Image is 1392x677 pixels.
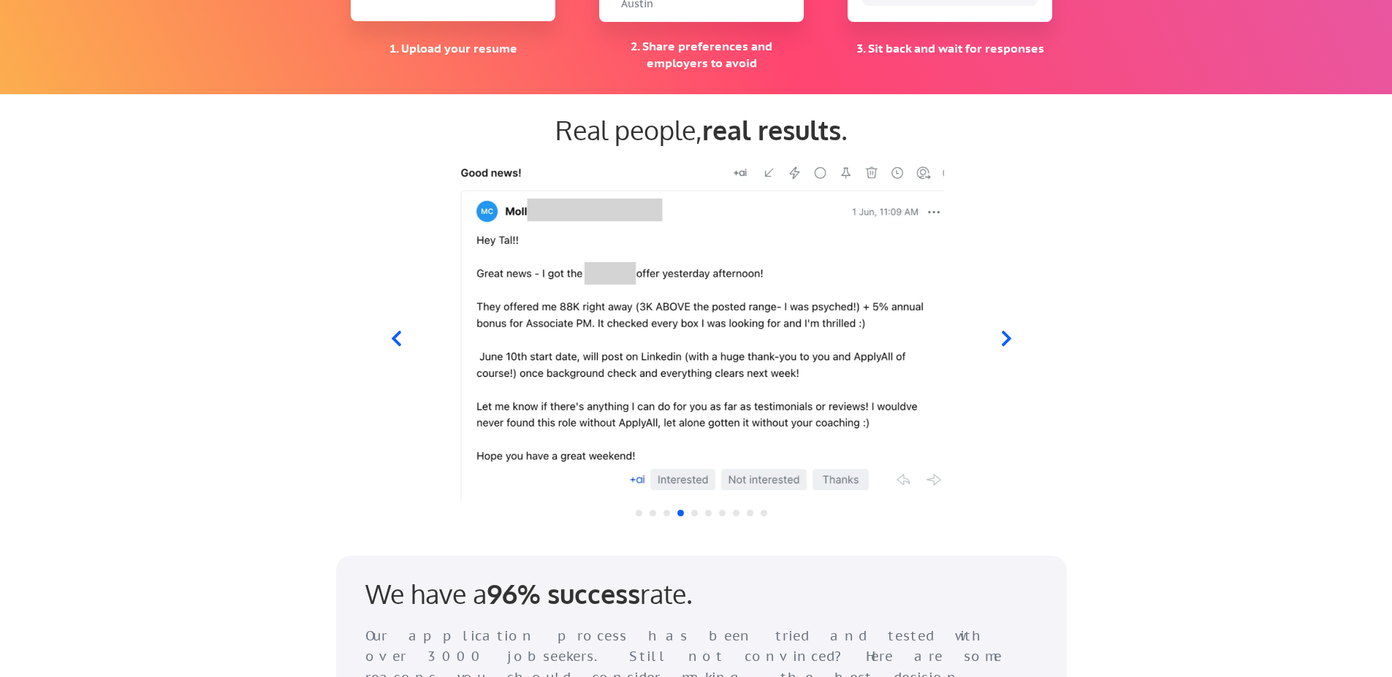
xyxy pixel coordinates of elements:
[487,577,640,610] strong: 96% success
[848,40,1052,56] div: 3. Sit back and wait for responses
[702,113,841,146] strong: real results
[351,40,555,56] div: 1. Upload your resume
[365,578,789,609] div: We have a rate.
[599,38,804,71] div: 2. Share preferences and employers to avoid
[351,114,1052,145] div: Real people, .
